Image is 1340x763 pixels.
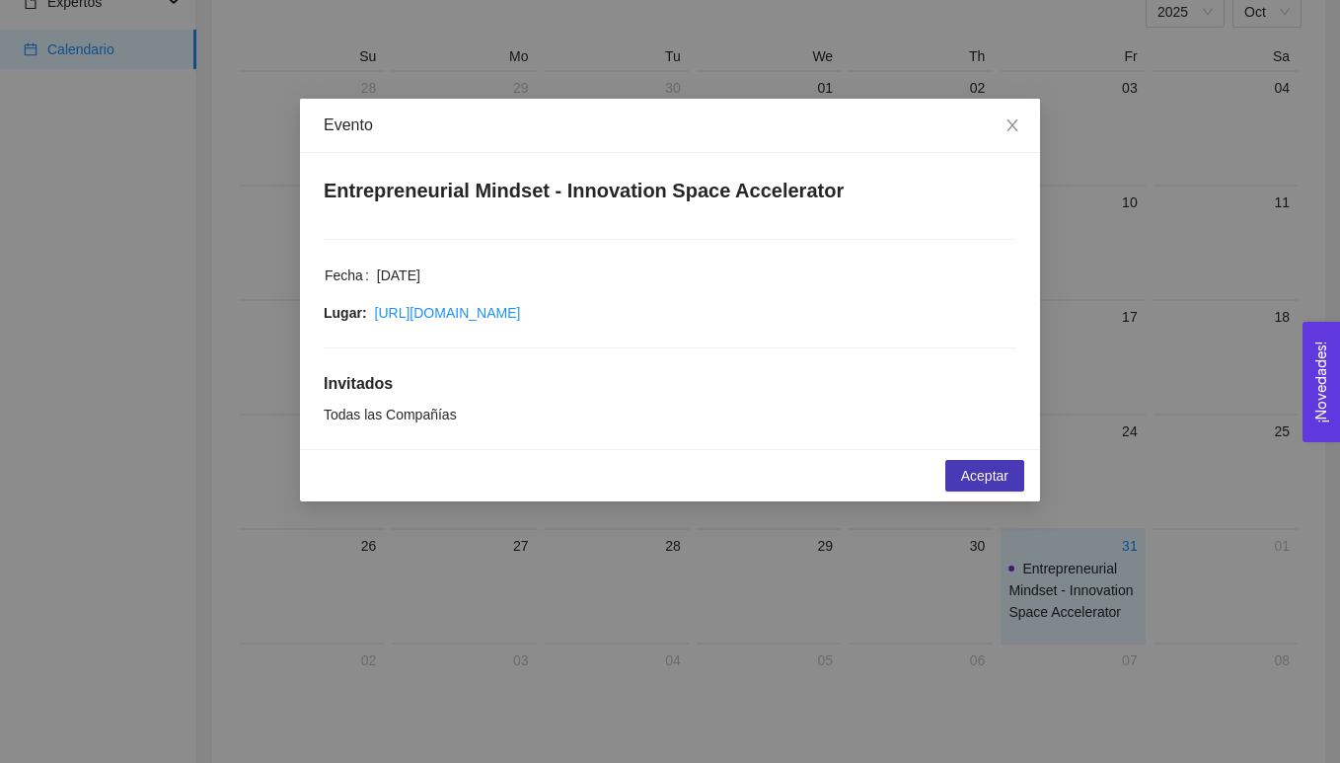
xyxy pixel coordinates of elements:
span: Todas las Compañías [324,407,457,422]
h5: Invitados [324,372,1016,396]
button: Aceptar [945,460,1024,492]
h4: Entrepreneurial Mindset - Innovation Space Accelerator [324,177,1016,204]
strong: Lugar: [324,305,367,321]
div: Evento [324,114,1016,136]
span: Aceptar [961,465,1008,487]
span: [DATE] [377,265,1015,286]
a: [URL][DOMAIN_NAME] [375,305,521,321]
span: close [1005,117,1020,133]
button: Open Feedback Widget [1303,322,1340,442]
span: Fecha [325,265,377,286]
button: Close [985,99,1040,154]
